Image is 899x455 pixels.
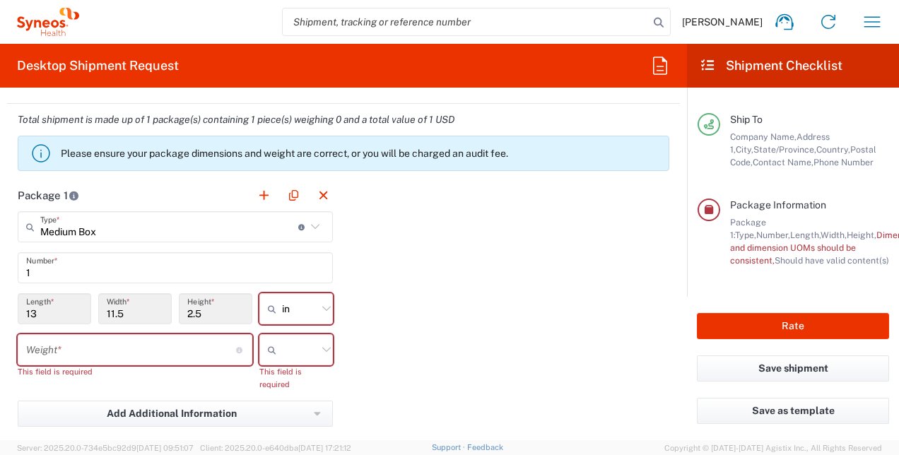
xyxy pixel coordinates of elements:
[821,230,847,240] span: Width,
[259,365,333,391] div: This field is required
[697,313,889,339] button: Rate
[775,255,889,266] span: Should have valid content(s)
[730,131,797,142] span: Company Name,
[730,199,826,211] span: Package Information
[730,217,766,240] span: Package 1:
[61,147,663,160] p: Please ensure your package dimensions and weight are correct, or you will be charged an audit fee.
[697,355,889,382] button: Save shipment
[664,442,882,454] span: Copyright © [DATE]-[DATE] Agistix Inc., All Rights Reserved
[730,114,763,125] span: Ship To
[7,114,465,125] em: Total shipment is made up of 1 package(s) containing 1 piece(s) weighing 0 and a total value of 1...
[136,444,194,452] span: [DATE] 09:51:07
[467,443,503,451] a: Feedback
[283,8,649,35] input: Shipment, tracking or reference number
[813,157,874,167] span: Phone Number
[18,365,252,378] div: This field is required
[736,144,753,155] span: City,
[18,401,333,427] button: Add Additional Information
[753,144,816,155] span: State/Province,
[753,157,813,167] span: Contact Name,
[298,444,351,452] span: [DATE] 17:21:12
[17,444,194,452] span: Server: 2025.20.0-734e5bc92d9
[847,230,876,240] span: Height,
[735,230,756,240] span: Type,
[756,230,790,240] span: Number,
[107,407,237,420] span: Add Additional Information
[200,444,351,452] span: Client: 2025.20.0-e640dba
[816,144,850,155] span: Country,
[790,230,821,240] span: Length,
[432,443,467,451] a: Support
[682,16,763,28] span: [PERSON_NAME]
[17,57,179,74] h2: Desktop Shipment Request
[18,189,79,203] h2: Package 1
[700,57,842,74] h2: Shipment Checklist
[697,398,889,424] button: Save as template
